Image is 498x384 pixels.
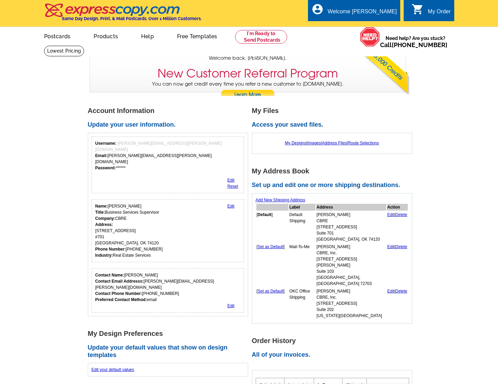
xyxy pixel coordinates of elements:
h1: My Design Preferences [88,330,252,337]
div: My Order [428,9,451,18]
strong: Address: [95,222,113,227]
td: [ ] [256,211,288,243]
strong: Email: [95,153,108,158]
div: [PERSON_NAME] Business Services Supervisor CBRE [STREET_ADDRESS] #701 [GEOGRAPHIC_DATA], OK 74120... [95,203,163,258]
strong: Contact Email Addresss: [95,279,144,284]
a: Edit [387,212,394,217]
i: account_circle [311,3,324,15]
a: Learn More [221,90,275,100]
div: [PERSON_NAME][EMAIL_ADDRESS][PERSON_NAME][DOMAIN_NAME] ****** [95,140,241,171]
i: shopping_cart [412,3,424,15]
td: Mail-To-Me [289,243,316,287]
a: Edit [227,178,234,183]
span: Need help? Are you stuck? [380,35,451,48]
div: Who should we contact regarding order issues? [92,268,244,313]
h1: Order History [252,337,416,344]
a: Free Templates [166,28,228,44]
h2: Set up and edit one or more shipping destinations. [252,182,416,189]
strong: Phone Number: [95,247,126,252]
a: Edit [227,204,234,209]
h2: All of your invoices. [252,351,416,359]
p: You can now get credit every time you refer a new customer to [DOMAIN_NAME]. [90,81,406,100]
td: OKC Office Shipping [289,288,316,319]
a: Delete [395,244,407,249]
div: Your personal details. [92,199,244,262]
strong: Name: [95,204,108,209]
a: Images [307,141,321,145]
strong: Username: [95,141,117,146]
h2: Access your saved files. [252,121,416,129]
h1: My Files [252,107,416,114]
span: Call [380,41,447,48]
h3: New Customer Referral Program [158,67,338,81]
a: Postcards [33,28,82,44]
a: Same Day Design, Print, & Mail Postcards. Over 1 Million Customers. [44,8,202,21]
div: Your login information. [92,137,244,193]
td: [PERSON_NAME] CBRE, Inc. [STREET_ADDRESS][PERSON_NAME] Suite 103 [GEOGRAPHIC_DATA], [GEOGRAPHIC_D... [316,243,386,287]
a: Set as Default [258,289,283,294]
a: Delete [395,212,407,217]
th: Address [316,204,386,211]
a: Edit [227,303,234,308]
a: Edit your default values [92,367,134,372]
td: [ ] [256,243,288,287]
a: [PHONE_NUMBER] [392,41,447,48]
td: | [387,211,408,243]
td: | [387,243,408,287]
a: Add New Shipping Address [256,198,305,202]
a: Address Files [322,141,347,145]
strong: Password: [95,166,116,170]
div: [PERSON_NAME] [PERSON_NAME][EMAIL_ADDRESS][PERSON_NAME][DOMAIN_NAME] [PHONE_NUMBER] email [95,272,241,303]
a: Edit [387,289,394,294]
span: Welcome back, [PERSON_NAME]. [209,55,287,62]
a: My Designs [285,141,307,145]
a: Route Selections [348,141,379,145]
strong: Company: [95,216,116,221]
h1: Account Information [88,107,252,114]
h2: Update your default values that show on design templates [88,344,252,359]
strong: Preferred Contact Method: [95,297,147,302]
td: [PERSON_NAME] CBRE, Inc. [STREET_ADDRESS] Suite 202 [US_STATE][GEOGRAPHIC_DATA] [316,288,386,319]
img: help [360,27,380,47]
a: Delete [395,289,407,294]
a: Edit [387,244,394,249]
a: Products [83,28,129,44]
a: Set as Default [258,244,283,249]
h4: Same Day Design, Print, & Mail Postcards. Over 1 Million Customers. [62,16,202,21]
strong: Contact Phone Number: [95,291,142,296]
span: [PERSON_NAME][EMAIL_ADDRESS][PERSON_NAME][DOMAIN_NAME] [95,141,222,152]
h1: My Address Book [252,168,416,175]
td: [PERSON_NAME] CBRE [STREET_ADDRESS] Suite 701 [GEOGRAPHIC_DATA], OK 74120 [316,211,386,243]
a: shopping_cart My Order [412,8,451,16]
strong: Industry: [95,253,113,258]
strong: Title: [95,210,105,215]
td: Default Shipping [289,211,316,243]
a: Help [130,28,165,44]
b: Default [258,212,272,217]
th: Label [289,204,316,211]
div: Welcome [PERSON_NAME] [328,9,397,18]
a: Reset [227,184,238,189]
th: Action [387,204,408,211]
h2: Update your user information. [88,121,252,129]
td: | [387,288,408,319]
td: [ ] [256,288,288,319]
strong: Contact Name: [95,273,124,278]
div: | | | [256,137,408,150]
